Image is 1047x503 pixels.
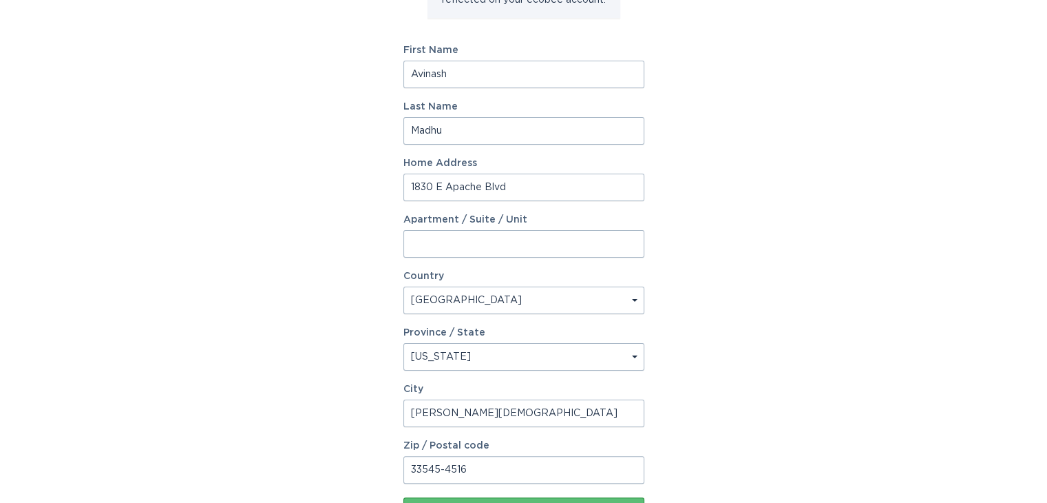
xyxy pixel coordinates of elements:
label: Province / State [403,328,485,338]
label: First Name [403,45,644,55]
label: City [403,384,644,394]
label: Home Address [403,158,644,168]
label: Last Name [403,102,644,112]
label: Zip / Postal code [403,441,644,451]
label: Apartment / Suite / Unit [403,215,644,225]
label: Country [403,271,444,281]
